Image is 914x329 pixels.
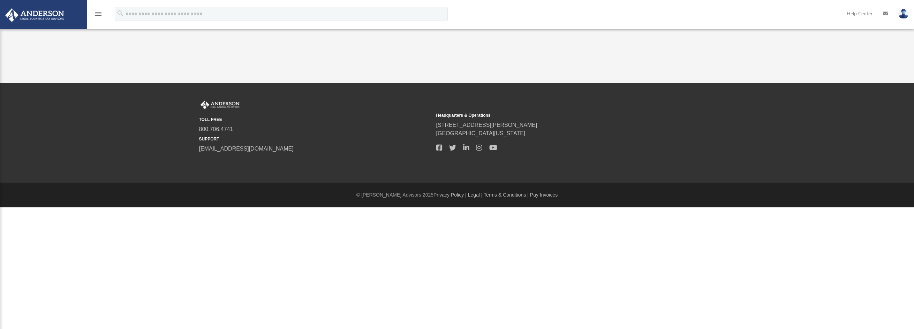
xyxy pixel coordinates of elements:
[468,192,483,198] a: Legal |
[3,8,66,22] img: Anderson Advisors Platinum Portal
[530,192,558,198] a: Pay Invoices
[436,122,537,128] a: [STREET_ADDRESS][PERSON_NAME]
[436,112,668,118] small: Headquarters & Operations
[436,130,526,136] a: [GEOGRAPHIC_DATA][US_STATE]
[898,9,909,19] img: User Pic
[199,146,294,152] a: [EMAIL_ADDRESS][DOMAIN_NAME]
[199,126,233,132] a: 800.706.4741
[94,10,103,18] i: menu
[94,13,103,18] a: menu
[116,9,124,17] i: search
[433,192,467,198] a: Privacy Policy |
[199,100,241,109] img: Anderson Advisors Platinum Portal
[199,116,431,123] small: TOLL FREE
[484,192,529,198] a: Terms & Conditions |
[199,136,431,142] small: SUPPORT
